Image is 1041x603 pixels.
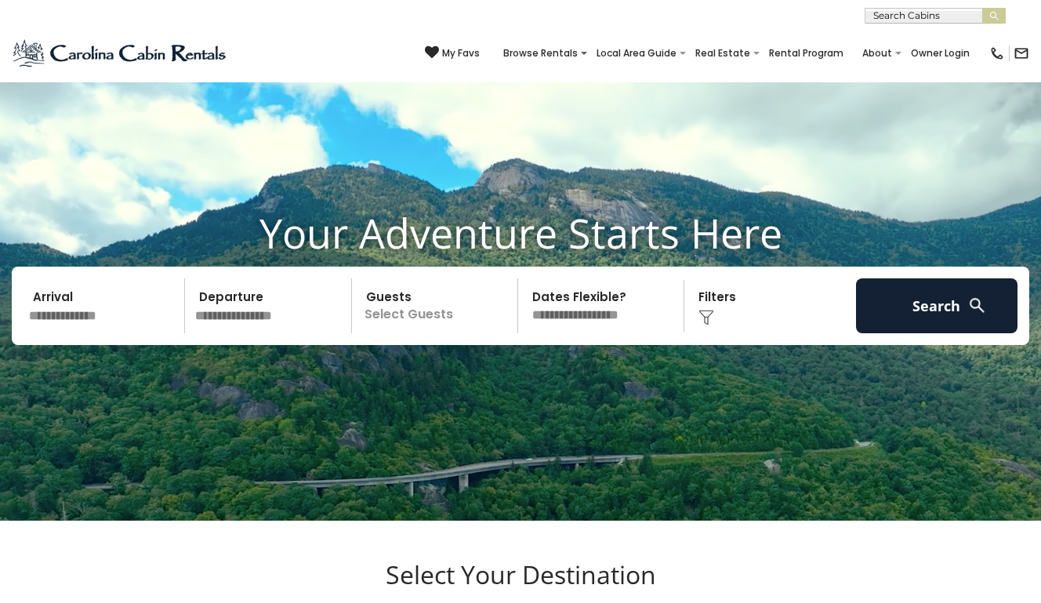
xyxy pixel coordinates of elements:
[903,42,978,64] a: Owner Login
[967,296,987,315] img: search-regular-white.png
[761,42,851,64] a: Rental Program
[589,42,684,64] a: Local Area Guide
[12,38,229,69] img: Blue-2.png
[1014,45,1029,61] img: mail-regular-black.png
[12,209,1029,257] h1: Your Adventure Starts Here
[425,45,480,61] a: My Favs
[854,42,900,64] a: About
[698,310,714,325] img: filter--v1.png
[687,42,758,64] a: Real Estate
[442,46,480,60] span: My Favs
[989,45,1005,61] img: phone-regular-black.png
[495,42,586,64] a: Browse Rentals
[856,278,1017,333] button: Search
[357,278,517,333] p: Select Guests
